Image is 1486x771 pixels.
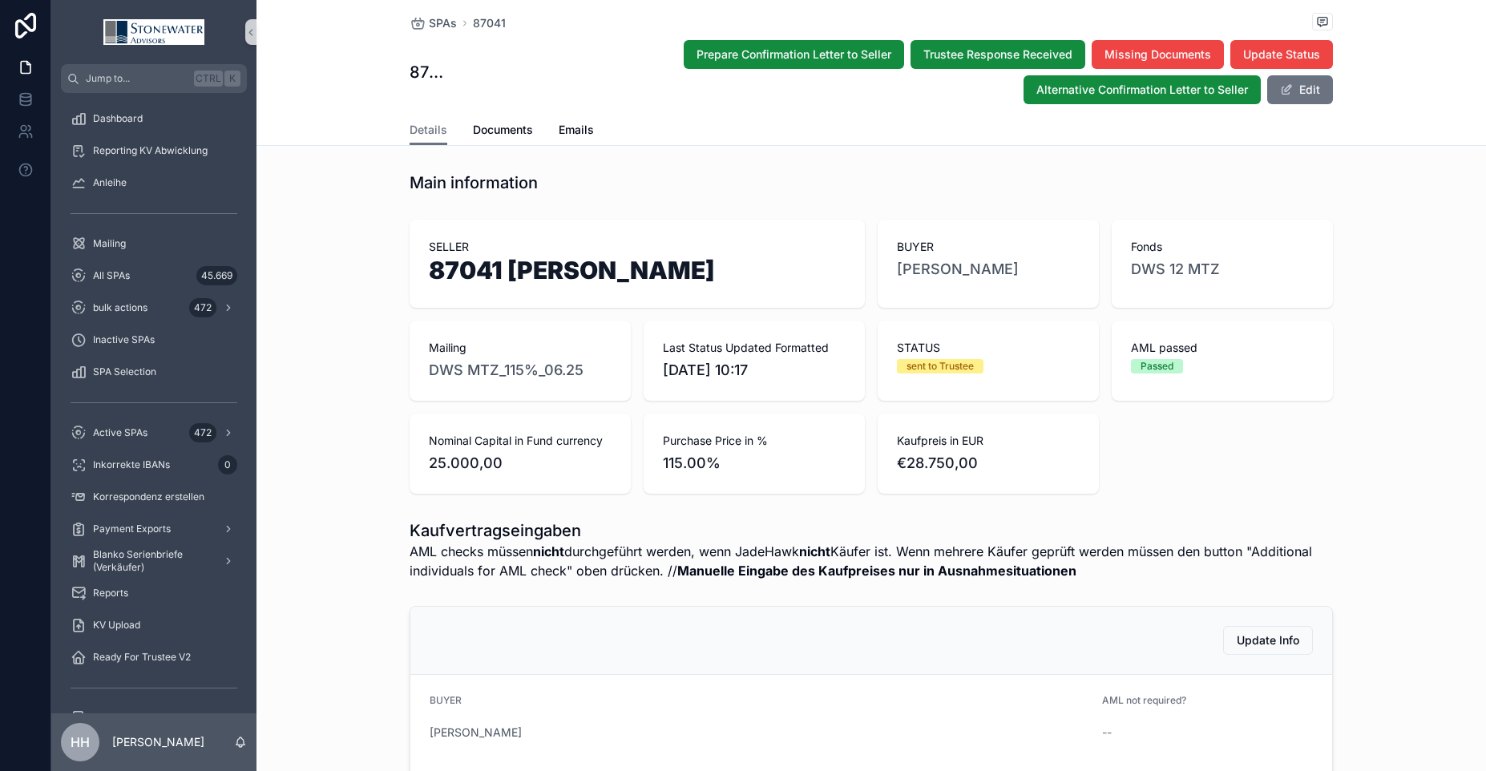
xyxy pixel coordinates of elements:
a: [PERSON_NAME] [897,258,1019,281]
span: KV Upload [93,619,140,632]
a: Active SPAs472 [61,418,247,447]
span: -- [1102,725,1112,741]
span: Prepare Confirmation Letter to Seller [697,46,891,63]
span: Anleihe [93,176,127,189]
span: BUYER [897,239,1080,255]
p: [PERSON_NAME] [112,734,204,750]
a: Mailing [61,229,247,258]
a: Documents [473,115,533,147]
span: Ctrl [194,71,223,87]
span: Documents [473,122,533,138]
span: 115.00% [663,452,846,474]
strong: Manuelle Eingabe des Kaufpreises nur in Ausnahmesituationen [677,563,1076,579]
span: Inkorrekte IBANs [93,458,170,471]
span: Reporting KV Abwicklung [93,144,208,157]
span: Details [410,122,447,138]
a: [PERSON_NAME] [430,725,522,741]
span: AML passed [1131,340,1314,356]
span: [DATE] 10:17 [663,359,846,381]
span: Dashboard [93,112,143,125]
a: Emails [559,115,594,147]
img: App logo [103,19,204,45]
span: bulk actions [93,301,147,314]
span: Kaufpreis in EUR [897,433,1080,449]
span: Purchase Price in % [663,433,846,449]
div: Passed [1141,359,1173,373]
span: AML checks müssen durchgeführt werden, wenn JadeHawk Käufer ist. Wenn mehrere Käufer geprüft werd... [410,542,1333,580]
div: scrollable content [51,93,256,713]
a: All SPAs45.669 [61,261,247,290]
h1: 87041 [410,61,450,83]
div: 472 [189,423,216,442]
span: Payment Exports [93,523,171,535]
a: 87041 [473,15,506,31]
h1: Main information [410,172,538,194]
span: €28.750,00 [897,452,1080,474]
span: STATUS [897,340,1080,356]
a: DWS MTZ_115%_06.25 [429,359,583,381]
a: KV Upload [61,611,247,640]
span: Mailing [429,340,612,356]
span: Reports [93,587,128,599]
button: Jump to...CtrlK [61,64,247,93]
button: Trustee Response Received [911,40,1085,69]
span: All SPAs [93,269,130,282]
span: Update Status [1243,46,1320,63]
strong: nicht [799,543,830,559]
a: Korrespondenz erstellen [61,482,247,511]
span: Mailing [93,237,126,250]
a: Blanko Serienbriefe (Verkäufer) [61,547,247,575]
span: Korrespondenz erstellen [93,490,204,503]
span: Alternative Confirmation Letter to Seller [1036,82,1248,98]
a: Reports [61,579,247,608]
span: Nominal Capital in Fund currency [429,433,612,449]
span: SPA Selection [93,365,156,378]
div: 0 [218,455,237,474]
a: Inkorrekte IBANs0 [61,450,247,479]
a: DWS 12 MTZ [1131,258,1220,281]
a: SPA Selection [61,357,247,386]
a: Fund Selection [61,704,247,733]
span: SPAs [429,15,457,31]
span: SELLER [429,239,846,255]
button: Missing Documents [1092,40,1224,69]
div: 472 [189,298,216,317]
button: Alternative Confirmation Letter to Seller [1024,75,1261,104]
a: Payment Exports [61,515,247,543]
a: Anleihe [61,168,247,197]
span: HH [71,733,90,752]
div: 45.669 [196,266,237,285]
a: Reporting KV Abwicklung [61,136,247,165]
span: Fund Selection [93,712,160,725]
span: 25.000,00 [429,452,612,474]
span: Inactive SPAs [93,333,155,346]
a: Inactive SPAs [61,325,247,354]
h1: 87041 [PERSON_NAME] [429,258,846,289]
span: Missing Documents [1104,46,1211,63]
span: Ready For Trustee V2 [93,651,191,664]
span: BUYER [430,694,462,706]
span: K [226,72,239,85]
button: Update Info [1223,626,1313,655]
button: Prepare Confirmation Letter to Seller [684,40,904,69]
button: Update Status [1230,40,1333,69]
a: Dashboard [61,104,247,133]
span: Active SPAs [93,426,147,439]
strong: nicht [533,543,564,559]
a: Ready For Trustee V2 [61,643,247,672]
span: Emails [559,122,594,138]
div: sent to Trustee [907,359,974,373]
h1: Kaufvertragseingaben [410,519,1333,542]
span: Trustee Response Received [923,46,1072,63]
span: Fonds [1131,239,1314,255]
span: Last Status Updated Formatted [663,340,846,356]
span: Blanko Serienbriefe (Verkäufer) [93,548,210,574]
button: Edit [1267,75,1333,104]
a: SPAs [410,15,457,31]
span: AML not required? [1102,694,1186,706]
